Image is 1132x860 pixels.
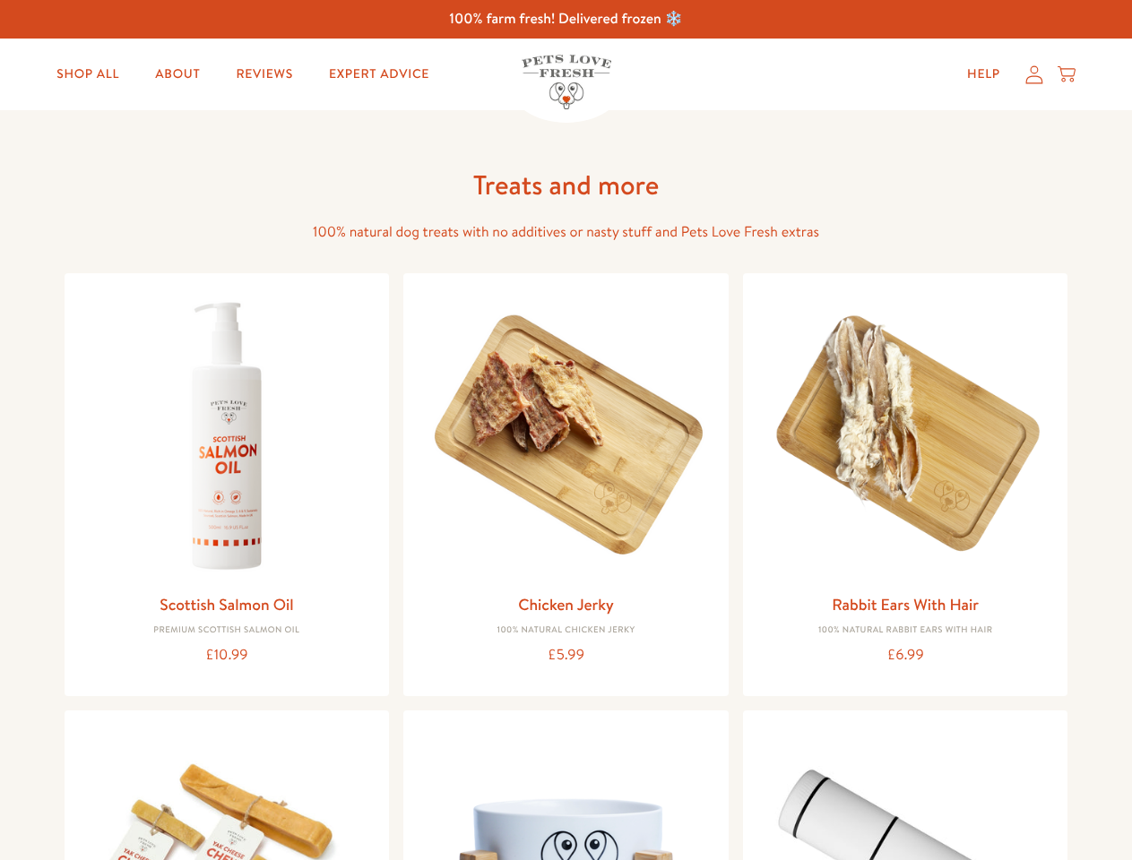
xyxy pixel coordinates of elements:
a: Chicken Jerky [518,593,614,615]
a: Shop All [42,56,134,92]
a: Rabbit Ears With Hair [832,593,979,615]
img: Pets Love Fresh [522,55,611,109]
a: Help [953,56,1015,92]
div: 100% Natural Chicken Jerky [418,625,714,636]
div: £5.99 [418,643,714,667]
a: About [141,56,214,92]
a: Reviews [221,56,307,92]
div: 100% Natural Rabbit Ears with hair [757,625,1054,636]
span: 100% natural dog treats with no additives or nasty stuff and Pets Love Fresh extras [313,222,819,242]
div: Premium Scottish Salmon Oil [79,625,376,636]
img: Scottish Salmon Oil [79,288,376,584]
img: Chicken Jerky [418,288,714,584]
a: Scottish Salmon Oil [160,593,293,615]
h1: Treats and more [280,168,853,202]
a: Expert Advice [315,56,444,92]
div: £10.99 [79,643,376,667]
div: £6.99 [757,643,1054,667]
img: Rabbit Ears With Hair [757,288,1054,584]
